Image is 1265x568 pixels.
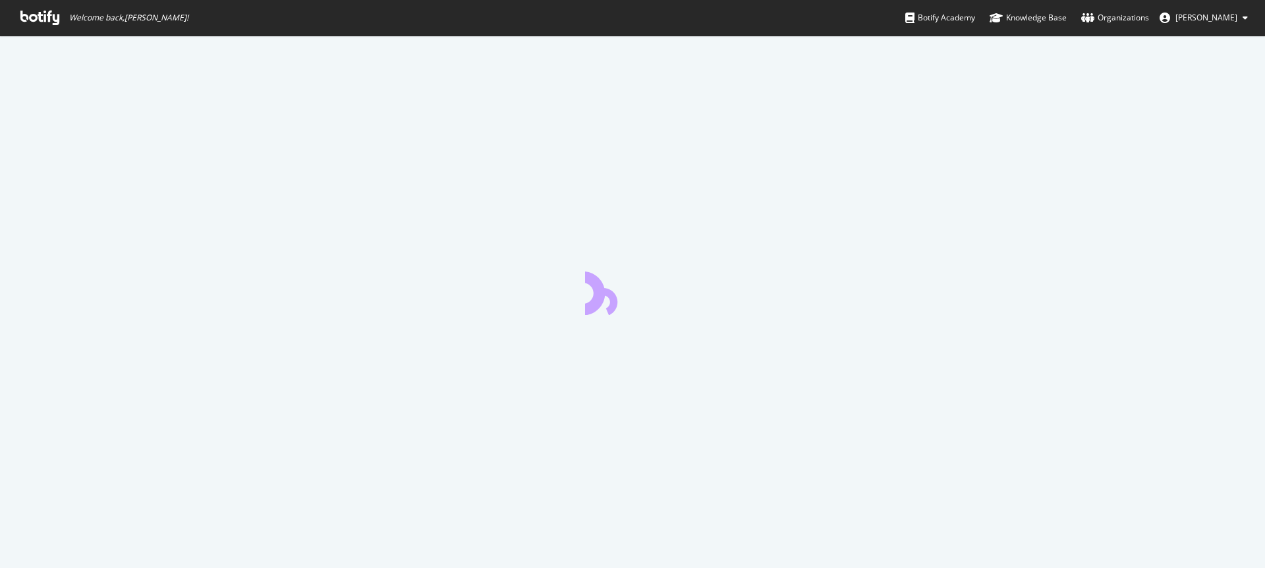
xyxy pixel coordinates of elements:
[1081,11,1149,24] div: Organizations
[1149,7,1258,28] button: [PERSON_NAME]
[1175,12,1237,23] span: Kruse Andreas
[585,268,680,315] div: animation
[905,11,975,24] div: Botify Academy
[990,11,1067,24] div: Knowledge Base
[69,13,188,23] span: Welcome back, [PERSON_NAME] !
